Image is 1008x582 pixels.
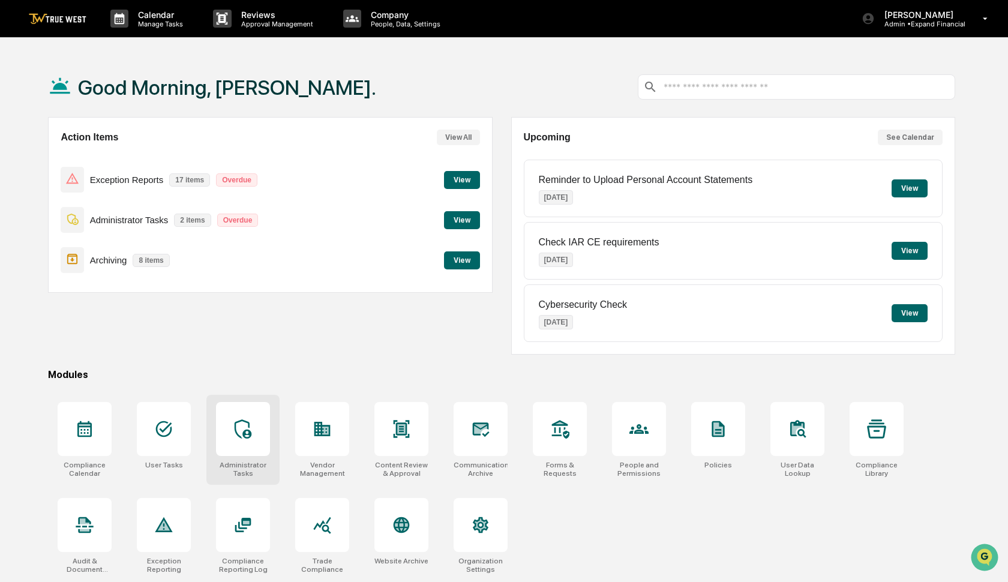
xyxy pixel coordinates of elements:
[892,304,928,322] button: View
[295,461,349,478] div: Vendor Management
[232,20,319,28] p: Approval Management
[704,461,732,469] div: Policies
[128,20,189,28] p: Manage Tasks
[90,175,164,185] p: Exception Reports
[7,169,80,191] a: 🔎Data Lookup
[444,251,480,269] button: View
[133,254,169,267] p: 8 items
[137,557,191,574] div: Exception Reporting
[444,254,480,265] a: View
[612,461,666,478] div: People and Permissions
[216,557,270,574] div: Compliance Reporting Log
[437,130,480,145] button: View All
[61,132,118,143] h2: Action Items
[216,173,257,187] p: Overdue
[374,461,428,478] div: Content Review & Approval
[204,95,218,110] button: Start new chat
[892,179,928,197] button: View
[87,152,97,162] div: 🗄️
[539,237,659,248] p: Check IAR CE requirements
[454,557,508,574] div: Organization Settings
[539,190,574,205] p: [DATE]
[361,10,446,20] p: Company
[539,253,574,267] p: [DATE]
[875,20,965,28] p: Admin • Expand Financial
[29,13,86,25] img: logo
[90,215,169,225] p: Administrator Tasks
[374,557,428,565] div: Website Archive
[444,211,480,229] button: View
[78,76,376,100] h1: Good Morning, [PERSON_NAME].
[232,10,319,20] p: Reviews
[539,175,753,185] p: Reminder to Upload Personal Account Statements
[174,214,211,227] p: 2 items
[539,315,574,329] p: [DATE]
[145,461,183,469] div: User Tasks
[90,255,127,265] p: Archiving
[295,557,349,574] div: Trade Compliance
[444,173,480,185] a: View
[12,152,22,162] div: 🖐️
[217,214,259,227] p: Overdue
[24,174,76,186] span: Data Lookup
[361,20,446,28] p: People, Data, Settings
[85,203,145,212] a: Powered byPylon
[878,130,943,145] button: See Calendar
[12,175,22,185] div: 🔎
[128,10,189,20] p: Calendar
[58,557,112,574] div: Audit & Document Logs
[41,104,152,113] div: We're available if you need us!
[524,132,571,143] h2: Upcoming
[533,461,587,478] div: Forms & Requests
[169,173,210,187] p: 17 items
[24,151,77,163] span: Preclearance
[12,25,218,44] p: How can we help?
[7,146,82,168] a: 🖐️Preclearance
[58,461,112,478] div: Compliance Calendar
[970,542,1002,575] iframe: Open customer support
[875,10,965,20] p: [PERSON_NAME]
[48,369,955,380] div: Modules
[82,146,154,168] a: 🗄️Attestations
[892,242,928,260] button: View
[119,203,145,212] span: Pylon
[770,461,824,478] div: User Data Lookup
[539,299,628,310] p: Cybersecurity Check
[12,92,34,113] img: 1746055101610-c473b297-6a78-478c-a979-82029cc54cd1
[99,151,149,163] span: Attestations
[41,92,197,104] div: Start new chat
[454,461,508,478] div: Communications Archive
[216,461,270,478] div: Administrator Tasks
[850,461,904,478] div: Compliance Library
[444,214,480,225] a: View
[444,171,480,189] button: View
